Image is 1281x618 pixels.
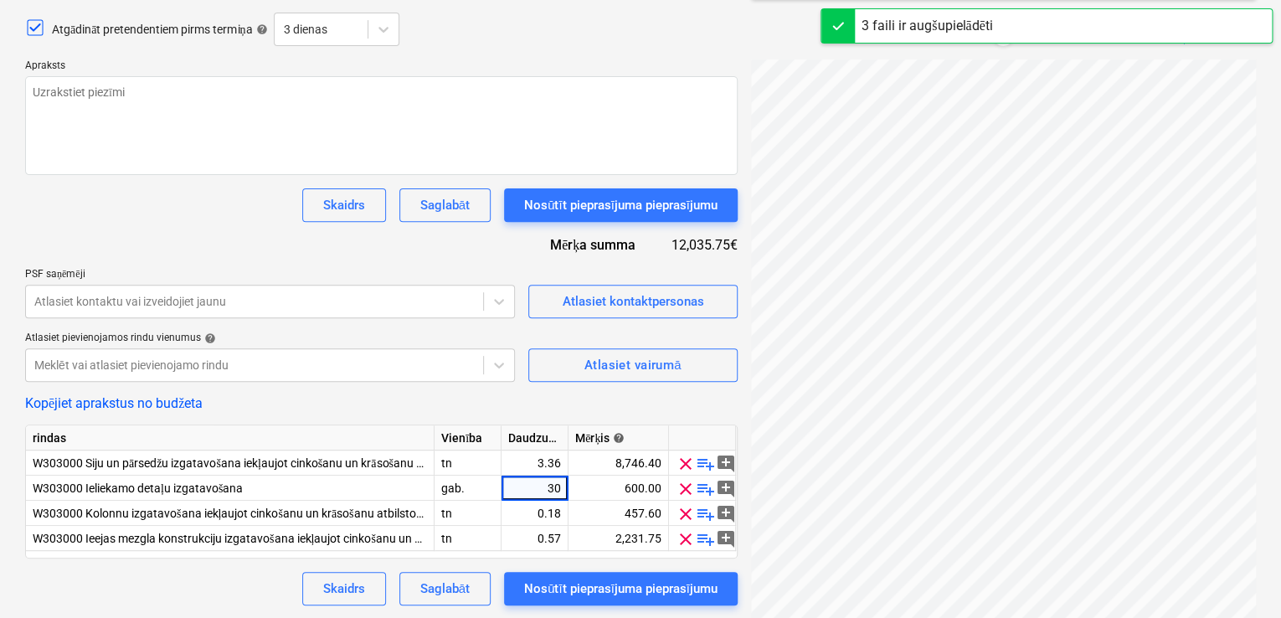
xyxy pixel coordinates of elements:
[584,354,682,376] div: Atlasiet vairumā
[435,476,502,501] div: gab.
[562,291,703,312] div: Atlasiet kontaktpersonas
[610,432,625,444] span: help
[399,188,491,222] button: Saglabāt
[420,578,470,600] div: Saglabāt
[399,572,491,605] button: Saglabāt
[716,479,736,499] span: add_comment
[508,526,561,551] div: 0.57
[716,529,736,549] span: add_comment
[504,572,738,605] button: Nosūtīt pieprasījuma pieprasījumu
[302,188,386,222] button: Skaidrs
[1197,538,1281,618] iframe: Chat Widget
[33,532,583,545] span: W303000 Ieejas mezgla konstrukciju izgatavošana iekļaujot cinkošanu un krāsošanu atbilstoši speci...
[435,501,502,526] div: tn
[33,507,490,520] span: W303000 Kolonnu izgatavošana iekļaujot cinkošanu un krāsošanu atbilstoši specifikācijai
[508,451,561,476] div: 3.36
[575,501,661,526] div: 457.60
[575,476,661,501] div: 600.00
[524,194,718,216] div: Nosūtīt pieprasījuma pieprasījumu
[435,451,502,476] div: tn
[524,578,718,600] div: Nosūtīt pieprasījuma pieprasījumu
[25,268,515,285] p: PSF saņēmēji
[696,454,716,474] span: playlist_add
[504,188,738,222] button: Nosūtīt pieprasījuma pieprasījumu
[33,482,243,495] span: W303000 Ieliekamo detaļu izgatavošana
[676,504,696,524] span: clear
[528,348,738,382] button: Atlasiet vairumā
[575,425,661,451] div: Mērķis
[435,425,502,451] div: Vienība
[528,285,738,318] button: Atlasiet kontaktpersonas
[25,395,203,411] button: Kopējiet aprakstus no budžeta
[508,501,561,526] div: 0.18
[575,451,661,476] div: 8,746.40
[302,572,386,605] button: Skaidrs
[420,194,470,216] div: Saglabāt
[201,332,216,344] span: help
[252,23,267,35] span: help
[676,529,696,549] span: clear
[52,21,267,38] div: Atgādināt pretendentiem pirms termiņa
[520,235,662,255] div: Mērķa summa
[662,235,738,255] div: 12,035.75€
[696,504,716,524] span: playlist_add
[323,194,365,216] div: Skaidrs
[716,454,736,474] span: add_comment
[676,454,696,474] span: clear
[696,479,716,499] span: playlist_add
[435,526,502,551] div: tn
[676,479,696,499] span: clear
[716,504,736,524] span: add_comment
[575,526,661,551] div: 2,231.75
[25,59,738,76] p: Apraksts
[696,529,716,549] span: playlist_add
[323,578,365,600] div: Skaidrs
[862,16,992,36] div: 3 faili ir augšupielādēti
[502,425,568,451] div: Daudzums
[25,332,515,345] div: Atlasiet pievienojamos rindu vienumus
[26,425,435,451] div: rindas
[33,456,530,470] span: W303000 Siju un pārsedžu izgatavošana iekļaujot cinkošanu un krāsošanu atbilstoši specifikācijai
